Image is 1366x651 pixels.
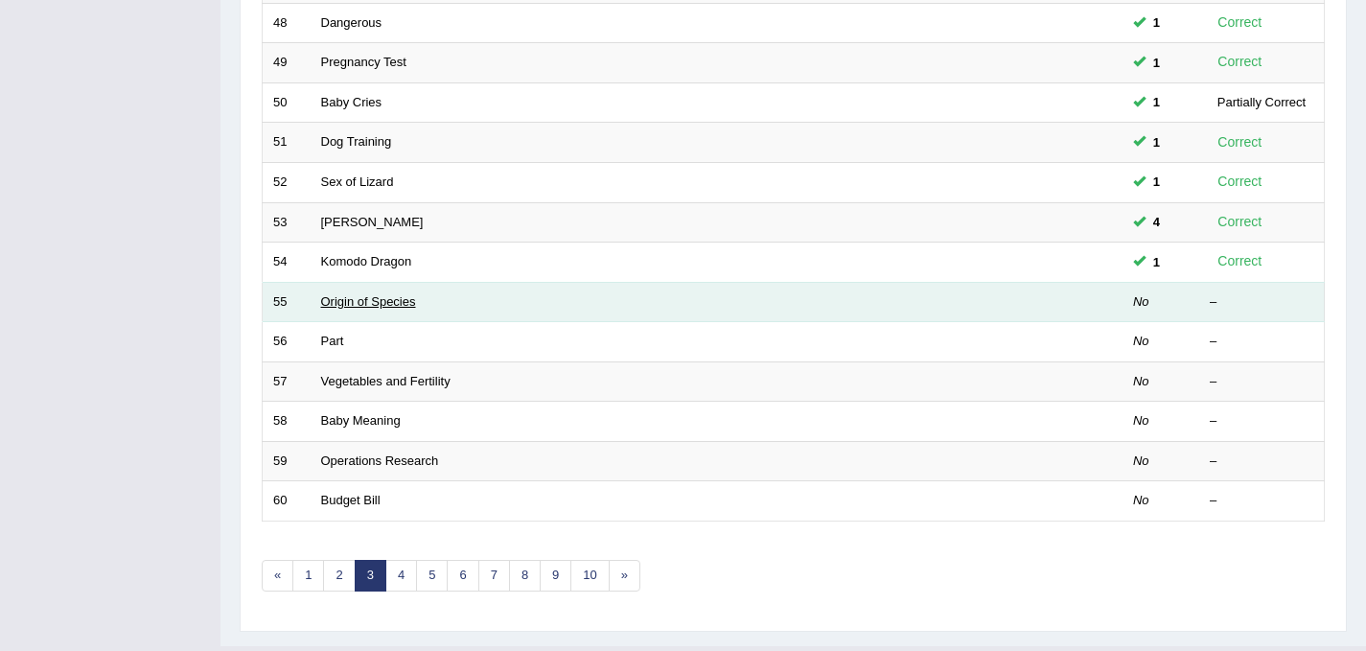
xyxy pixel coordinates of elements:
a: 7 [478,560,510,592]
div: Correct [1210,211,1270,233]
td: 50 [263,82,311,123]
div: – [1210,333,1313,351]
td: 59 [263,441,311,481]
td: 60 [263,481,311,522]
a: 3 [355,560,386,592]
em: No [1133,334,1149,348]
a: 1 [292,560,324,592]
td: 51 [263,123,311,163]
span: You can still take this question [1146,252,1168,272]
td: 54 [263,243,311,283]
div: – [1210,492,1313,510]
td: 57 [263,361,311,402]
a: » [609,560,640,592]
div: – [1210,412,1313,430]
em: No [1133,294,1149,309]
div: Correct [1210,51,1270,73]
a: Pregnancy Test [321,55,406,69]
div: Correct [1210,171,1270,193]
em: No [1133,453,1149,468]
a: Dog Training [321,134,392,149]
a: 5 [416,560,448,592]
div: – [1210,453,1313,471]
span: You can still take this question [1146,172,1168,192]
a: 4 [385,560,417,592]
td: 52 [263,162,311,202]
a: 10 [570,560,609,592]
a: Operations Research [321,453,439,468]
a: « [262,560,293,592]
div: – [1210,293,1313,312]
a: Baby Meaning [321,413,401,428]
div: Correct [1210,131,1270,153]
a: [PERSON_NAME] [321,215,424,229]
a: Part [321,334,344,348]
td: 53 [263,202,311,243]
span: You can still take this question [1146,212,1168,232]
a: 8 [509,560,541,592]
a: Dangerous [321,15,382,30]
td: 49 [263,43,311,83]
td: 55 [263,282,311,322]
a: 6 [447,560,478,592]
em: No [1133,413,1149,428]
div: Correct [1210,250,1270,272]
span: You can still take this question [1146,12,1168,33]
em: No [1133,493,1149,507]
em: No [1133,374,1149,388]
a: Komodo Dragon [321,254,412,268]
a: Baby Cries [321,95,382,109]
a: 9 [540,560,571,592]
a: 2 [323,560,355,592]
div: Correct [1210,12,1270,34]
a: Origin of Species [321,294,416,309]
td: 56 [263,322,311,362]
a: Budget Bill [321,493,381,507]
a: Sex of Lizard [321,174,394,189]
td: 48 [263,3,311,43]
a: Vegetables and Fertility [321,374,451,388]
div: – [1210,373,1313,391]
span: You can still take this question [1146,132,1168,152]
td: 58 [263,402,311,442]
span: You can still take this question [1146,92,1168,112]
span: You can still take this question [1146,53,1168,73]
div: Partially Correct [1210,92,1313,112]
